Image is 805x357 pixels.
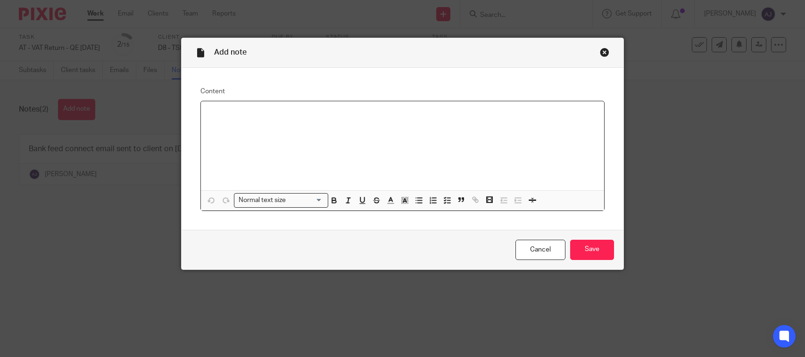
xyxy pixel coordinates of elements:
input: Search for option [289,195,323,205]
div: Search for option [234,193,328,208]
span: Add note [214,49,247,56]
a: Cancel [515,240,565,260]
label: Content [200,87,605,96]
div: Close this dialog window [600,48,609,57]
input: Save [570,240,614,260]
span: Normal text size [236,195,288,205]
